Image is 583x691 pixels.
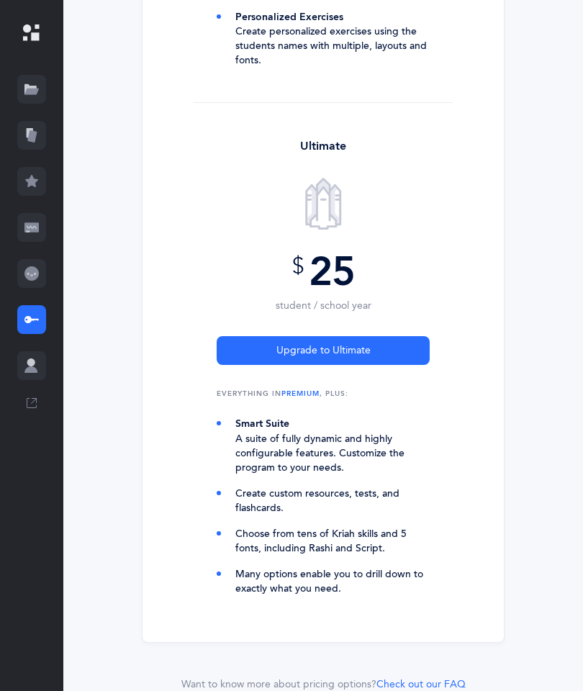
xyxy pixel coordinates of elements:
[235,418,289,430] b: Smart Suite
[205,388,441,399] div: Everything in , plus:
[276,343,371,358] span: Upgrade to Ultimate
[235,12,343,23] b: Personalized Exercises
[217,567,430,596] li: Many options enable you to drill down to exactly what you need.
[281,389,320,398] span: Premium
[205,137,441,155] div: Ultimate
[217,527,430,556] li: Choose from tens of Kriah skills and 5 fonts, including Rashi and Script.
[217,10,430,68] li: Create personalized exercises using the students names with multiple, layouts and fonts.
[292,253,304,279] sup: $
[217,417,430,474] li: A suite of fully dynamic and highly configurable features. Customize the program to your needs.
[217,299,430,313] div: student / school year
[217,336,430,365] button: Upgrade to Ultimate
[217,487,430,515] li: Create custom resources, tests, and flashcards.
[217,253,430,313] div: 25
